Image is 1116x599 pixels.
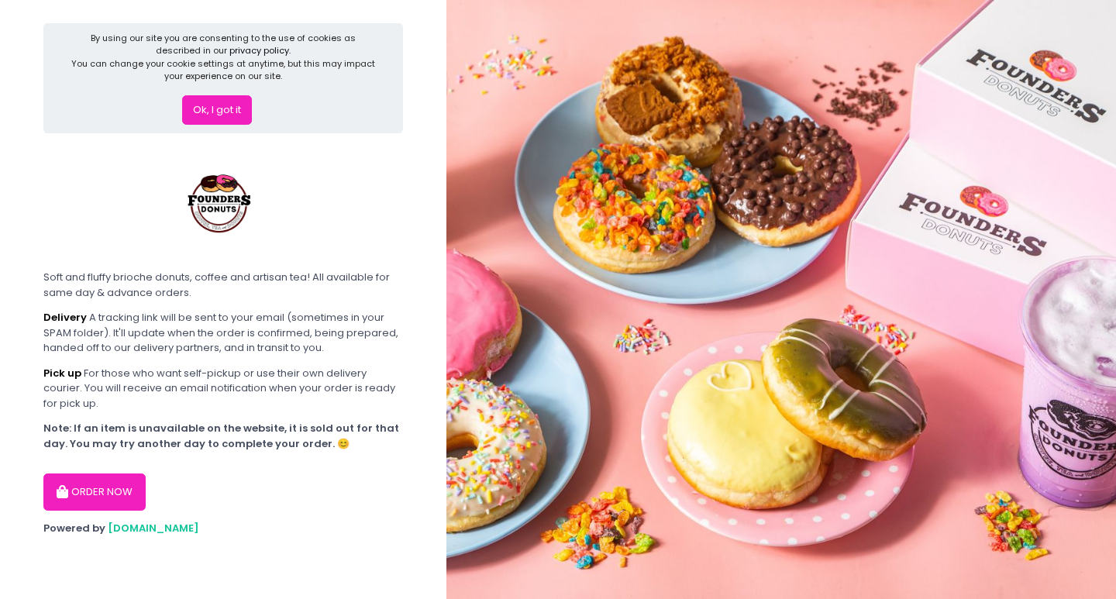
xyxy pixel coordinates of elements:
a: privacy policy. [229,44,291,57]
div: By using our site you are consenting to the use of cookies as described in our You can change you... [70,32,377,83]
img: Founders Donuts [163,143,279,260]
button: ORDER NOW [43,473,146,511]
b: Pick up [43,366,81,380]
div: Note: If an item is unavailable on the website, it is sold out for that day. You may try another ... [43,421,403,451]
div: For those who want self-pickup or use their own delivery courier. You will receive an email notif... [43,366,403,411]
a: [DOMAIN_NAME] [108,521,199,535]
div: A tracking link will be sent to your email (sometimes in your SPAM folder). It'll update when the... [43,310,403,356]
b: Delivery [43,310,87,325]
div: Powered by [43,521,403,536]
button: Ok, I got it [182,95,252,125]
div: Soft and fluffy brioche donuts, coffee and artisan tea! All available for same day & advance orders. [43,270,403,300]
